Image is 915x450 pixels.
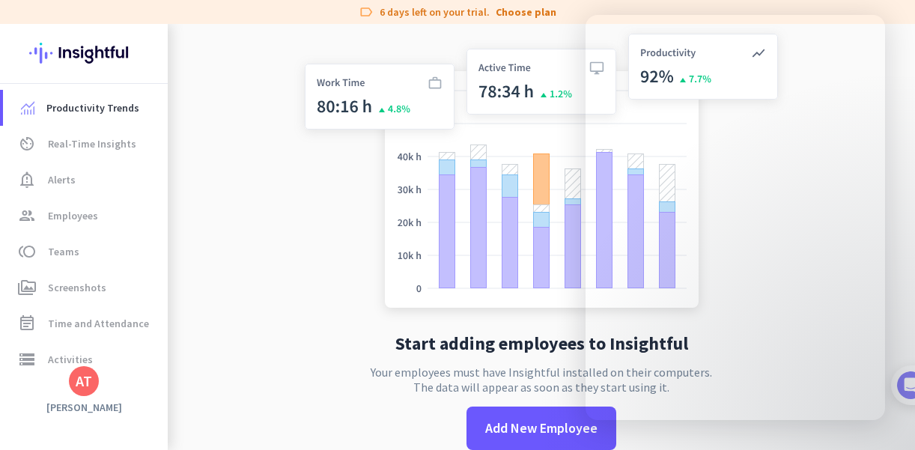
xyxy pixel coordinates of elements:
a: tollTeams [3,234,168,270]
i: label [359,4,374,19]
p: Your employees must have Insightful installed on their computers. The data will appear as soon as... [371,365,712,395]
iframe: Intercom live chat [586,15,885,420]
i: av_timer [18,135,36,153]
span: Productivity Trends [46,99,139,117]
span: Real-Time Insights [48,135,136,153]
a: menu-itemProductivity Trends [3,90,168,126]
span: Employees [48,207,98,225]
img: no-search-results [294,25,789,323]
i: notification_important [18,171,36,189]
a: notification_importantAlerts [3,162,168,198]
span: Add New Employee [485,419,598,438]
span: Teams [48,243,79,261]
i: perm_media [18,279,36,297]
i: event_note [18,314,36,332]
button: Add New Employee [466,407,616,450]
i: toll [18,243,36,261]
i: group [18,207,36,225]
div: AT [76,374,92,389]
span: Alerts [48,171,76,189]
a: perm_mediaScreenshots [3,270,168,305]
a: Choose plan [496,4,556,19]
a: groupEmployees [3,198,168,234]
h2: Start adding employees to Insightful [395,335,688,353]
i: storage [18,350,36,368]
a: event_noteTime and Attendance [3,305,168,341]
a: av_timerReal-Time Insights [3,126,168,162]
a: storageActivities [3,341,168,377]
img: Insightful logo [29,24,139,82]
span: Activities [48,350,93,368]
img: menu-item [21,101,34,115]
span: Screenshots [48,279,106,297]
span: Time and Attendance [48,314,149,332]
